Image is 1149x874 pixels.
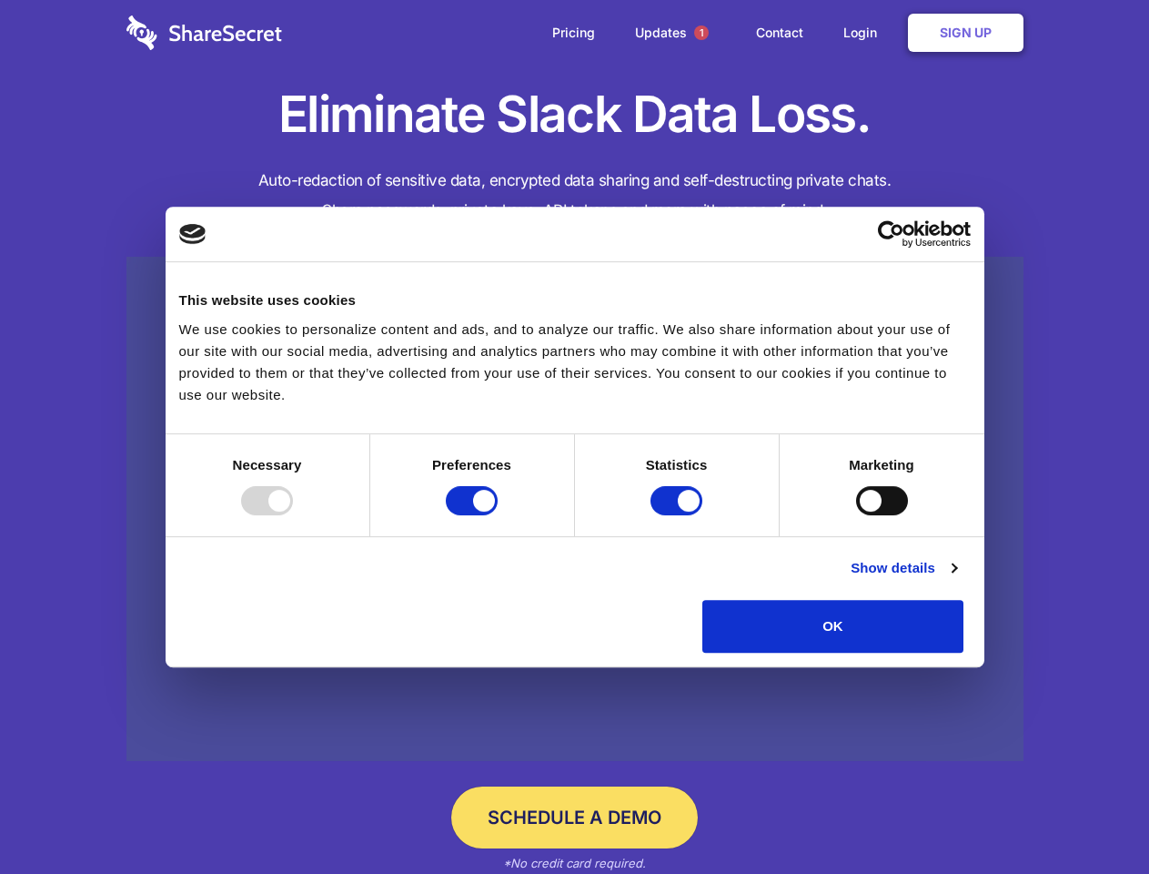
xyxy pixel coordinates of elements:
a: Usercentrics Cookiebot - opens in a new window [811,220,971,248]
img: logo-wordmark-white-trans-d4663122ce5f474addd5e946df7df03e33cb6a1c49d2221995e7729f52c070b2.svg [126,15,282,50]
strong: Marketing [849,457,914,473]
img: logo [179,224,207,244]
strong: Preferences [432,457,511,473]
div: This website uses cookies [179,290,971,311]
a: Pricing [534,5,613,61]
a: Login [825,5,904,61]
a: Schedule a Demo [451,787,698,849]
em: *No credit card required. [503,856,646,870]
a: Sign Up [908,14,1023,52]
span: 1 [694,25,709,40]
button: OK [702,600,963,653]
div: We use cookies to personalize content and ads, and to analyze our traffic. We also share informat... [179,319,971,406]
strong: Statistics [646,457,708,473]
h4: Auto-redaction of sensitive data, encrypted data sharing and self-destructing private chats. Shar... [126,166,1023,226]
a: Contact [738,5,821,61]
a: Show details [851,557,956,579]
strong: Necessary [233,457,302,473]
a: Wistia video thumbnail [126,257,1023,762]
h1: Eliminate Slack Data Loss. [126,82,1023,147]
